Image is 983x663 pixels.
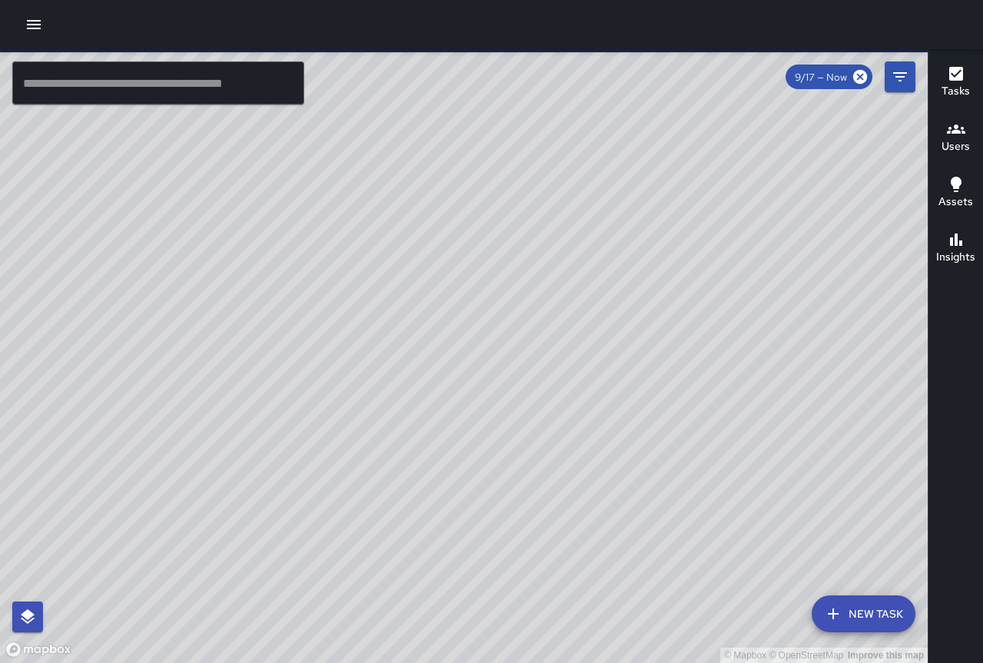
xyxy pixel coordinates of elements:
h6: Insights [936,249,975,266]
button: New Task [812,595,915,632]
button: Assets [928,166,983,221]
button: Insights [928,221,983,277]
button: Tasks [928,55,983,111]
h6: Users [942,138,970,155]
span: 9/17 — Now [786,71,856,84]
button: Users [928,111,983,166]
h6: Assets [938,194,973,211]
div: 9/17 — Now [786,65,872,89]
h6: Tasks [942,83,970,100]
button: Filters [885,61,915,92]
